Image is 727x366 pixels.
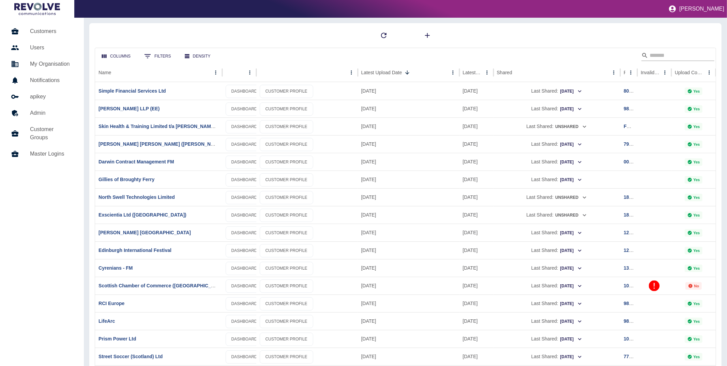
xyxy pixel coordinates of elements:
[624,141,640,147] a: 792774
[226,280,263,293] a: DASHBOARD
[260,262,313,275] a: CUSTOMER PROFILE
[497,70,512,75] div: Shared
[694,125,700,129] p: Yes
[260,226,313,240] a: CUSTOMER PROFILE
[99,336,136,341] a: Prism Power Ltd
[624,230,648,235] a: 128859278
[99,88,166,94] a: Simple Financial Services Ltd
[560,334,582,345] button: [DATE]
[459,312,494,330] div: 07 Sep 2025
[694,284,699,288] p: No
[226,226,263,240] a: DASHBOARD
[226,85,263,98] a: DASHBOARD
[5,105,78,121] a: Admin
[99,318,115,324] a: LifeArc
[226,315,263,328] a: DASHBOARD
[694,337,700,341] p: Yes
[99,141,244,147] a: [PERSON_NAME] [PERSON_NAME] ([PERSON_NAME]) Ltd (EE)
[560,228,582,238] button: [DATE]
[358,330,459,348] div: 12 Sep 2025
[226,120,263,133] a: DASHBOARD
[358,135,459,153] div: 16 Sep 2025
[459,295,494,312] div: 04 Sep 2025
[99,283,227,288] a: Scottish Chamber of Commerce ([GEOGRAPHIC_DATA])
[96,50,136,63] button: Select columns
[358,312,459,330] div: 12 Sep 2025
[497,242,617,259] div: Last Shared:
[641,70,660,75] div: Invalid Creds
[624,283,648,288] a: 107104950
[260,350,313,364] a: CUSTOMER PROFILE
[560,245,582,256] button: [DATE]
[30,60,73,68] h5: My Organisation
[459,224,494,241] div: 11 Sep 2025
[497,277,617,295] div: Last Shared:
[347,68,356,77] button: column menu
[5,23,78,39] a: Customers
[624,124,646,129] a: FG707041
[694,319,700,323] p: Yes
[666,2,727,16] button: [PERSON_NAME]
[497,259,617,277] div: Last Shared:
[497,330,617,348] div: Last Shared:
[99,70,111,75] div: Name
[497,348,617,365] div: Last Shared:
[99,159,174,164] a: Darwin Contract Management FM
[30,76,73,84] h5: Notifications
[624,354,640,359] a: 775442
[459,188,494,206] div: 10 Sep 2025
[99,354,163,359] a: Street Soccer (Scotland) Ltd
[560,263,582,274] button: [DATE]
[358,348,459,365] div: 12 Sep 2025
[226,138,263,151] a: DASHBOARD
[482,68,492,77] button: Latest Usage column menu
[226,333,263,346] a: DASHBOARD
[358,117,459,135] div: 17 Sep 2025
[260,120,313,133] a: CUSTOMER PROFILE
[361,70,402,75] div: Latest Upload Date
[497,100,617,117] div: Last Shared:
[245,68,255,77] button: column menu
[5,89,78,105] a: apikey
[694,160,700,164] p: Yes
[560,281,582,291] button: [DATE]
[260,209,313,222] a: CUSTOMER PROFILE
[459,153,494,171] div: 05 Sep 2025
[624,106,645,111] a: 98890477
[358,100,459,117] div: 17 Sep 2025
[226,209,263,222] a: DASHBOARD
[5,56,78,72] a: My Organisation
[497,295,617,312] div: Last Shared:
[226,156,263,169] a: DASHBOARD
[226,191,263,204] a: DASHBOARD
[403,68,412,77] button: Sort
[99,106,160,111] a: [PERSON_NAME] LLP (EE)
[99,124,255,129] a: Skin Health & Training Limited t/a [PERSON_NAME] Beauty Academy
[5,146,78,162] a: Master Logins
[260,138,313,151] a: CUSTOMER PROFILE
[694,195,700,200] p: Yes
[497,189,617,206] div: Last Shared:
[358,82,459,100] div: 18 Sep 2025
[99,248,171,253] a: Edinburgh International Festival
[560,104,582,114] button: [DATE]
[459,330,494,348] div: 04 Sep 2025
[358,241,459,259] div: 15 Sep 2025
[260,244,313,257] a: CUSTOMER PROFILE
[226,297,263,311] a: DASHBOARD
[694,89,700,93] p: Yes
[497,136,617,153] div: Last Shared:
[624,159,645,164] a: 00794873
[624,88,640,94] a: 807812
[226,350,263,364] a: DASHBOARD
[358,206,459,224] div: 16 Sep 2025
[560,175,582,185] button: [DATE]
[497,224,617,241] div: Last Shared:
[30,93,73,101] h5: apikey
[5,121,78,146] a: Customer Groups
[358,171,459,188] div: 16 Sep 2025
[459,117,494,135] div: 31 Aug 2025
[459,277,494,295] div: 06 Sep 2025
[226,102,263,116] a: DASHBOARD
[358,295,459,312] div: 12 Sep 2025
